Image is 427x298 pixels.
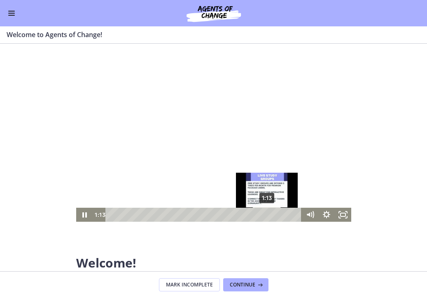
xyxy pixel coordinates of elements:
[7,30,411,40] h3: Welcome to Agents of Change!
[226,141,242,155] button: Mute
[35,141,222,155] div: Playbar
[230,282,255,288] span: Continue
[76,254,136,271] span: Welcome!
[166,282,213,288] span: Mark Incomplete
[223,278,268,291] button: Continue
[259,141,275,155] button: Fullscreen
[7,8,16,18] button: Enable menu
[164,3,263,23] img: Agents of Change
[159,278,220,291] button: Mark Incomplete
[242,141,259,155] button: Show settings menu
